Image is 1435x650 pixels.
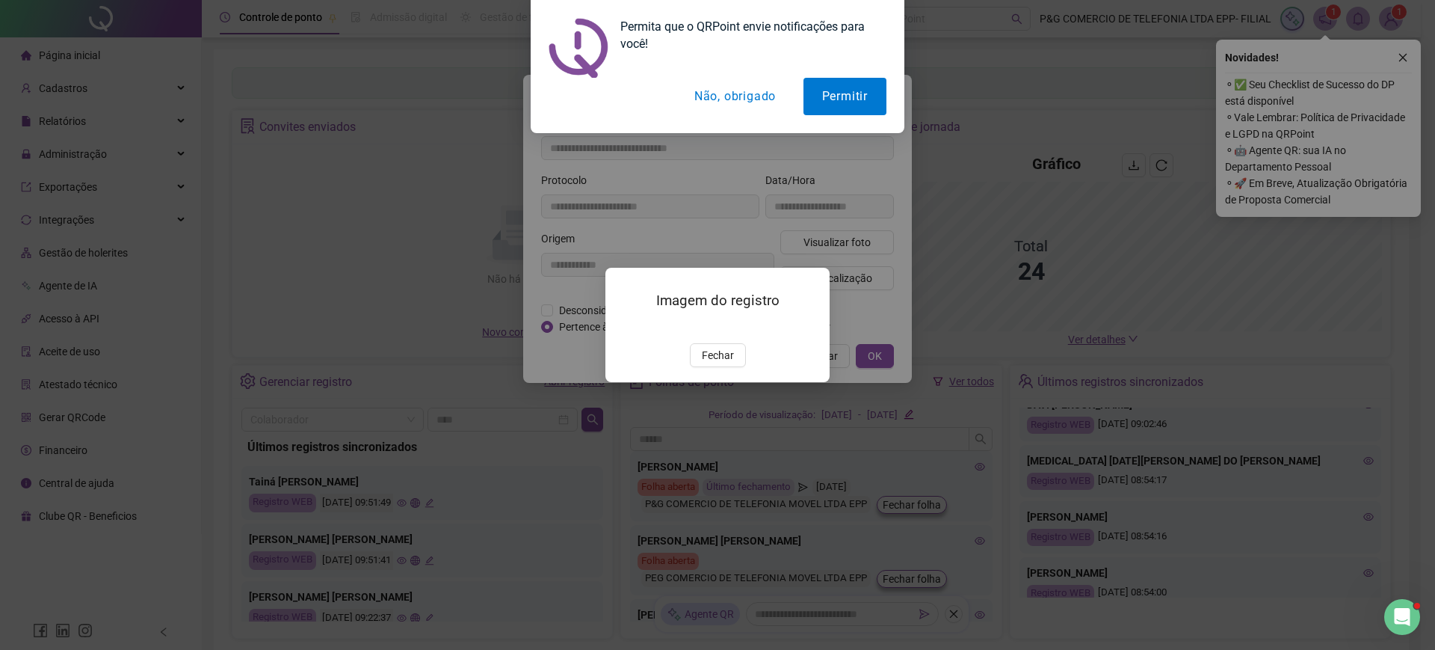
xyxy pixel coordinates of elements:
div: Permita que o QRPoint envie notificações para você! [608,18,886,52]
img: notification icon [549,18,608,78]
button: Fechar [690,343,746,367]
span: Fechar [702,347,734,364]
iframe: Intercom live chat [1384,599,1420,635]
button: Permitir [803,78,886,115]
h3: Imagem do registro [623,290,812,311]
button: Não, obrigado [676,78,794,115]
